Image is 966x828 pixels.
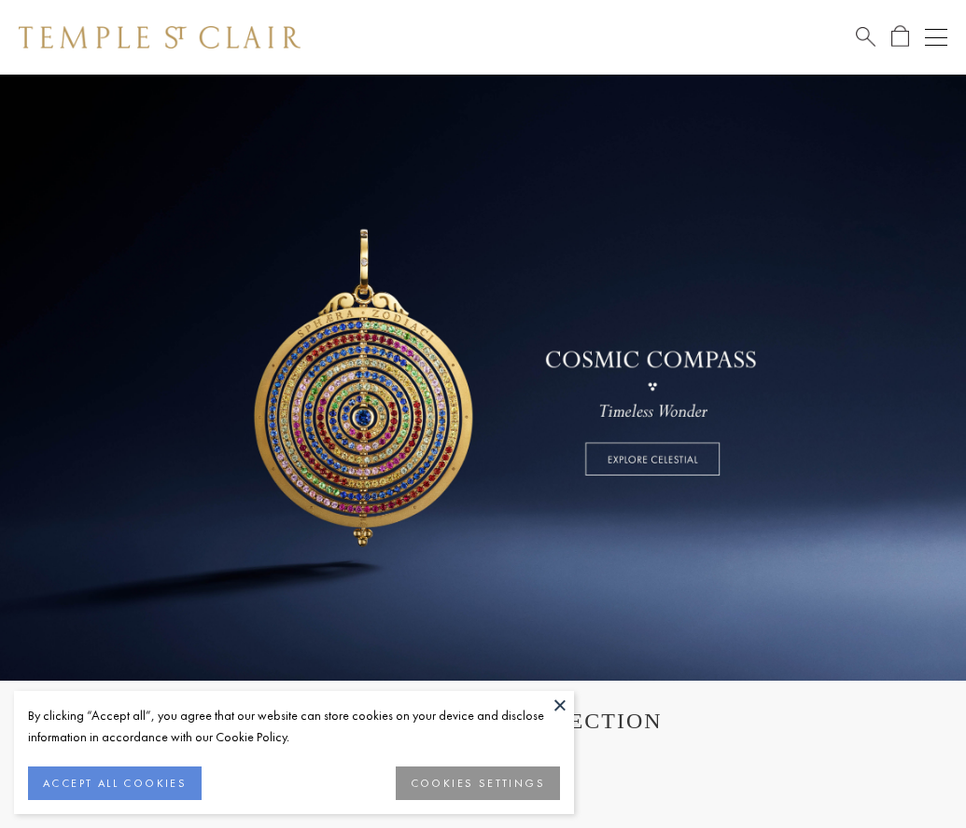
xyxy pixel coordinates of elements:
a: Search [856,25,875,48]
button: COOKIES SETTINGS [396,766,560,800]
img: Temple St. Clair [19,26,301,48]
div: By clicking “Accept all”, you agree that our website can store cookies on your device and disclos... [28,705,560,748]
button: ACCEPT ALL COOKIES [28,766,202,800]
a: Open Shopping Bag [891,25,909,48]
button: Open navigation [925,26,947,48]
